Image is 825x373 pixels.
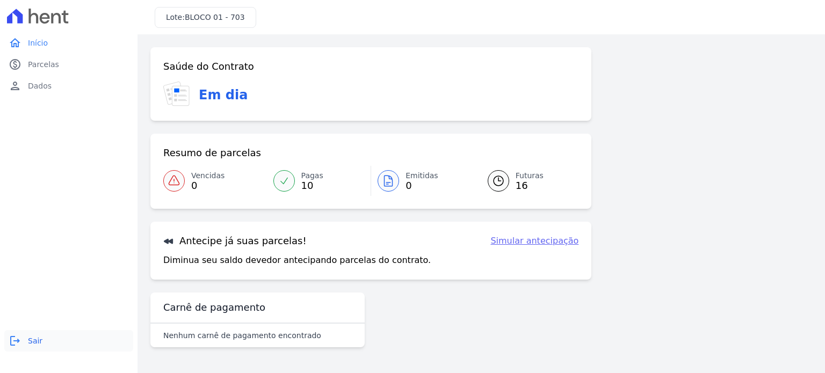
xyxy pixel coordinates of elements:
[163,166,267,196] a: Vencidas 0
[166,12,245,23] h3: Lote:
[301,170,323,181] span: Pagas
[163,60,254,73] h3: Saúde do Contrato
[185,13,245,21] span: BLOCO 01 - 703
[475,166,579,196] a: Futuras 16
[163,301,265,314] h3: Carnê de pagamento
[191,170,225,181] span: Vencidas
[163,330,321,341] p: Nenhum carnê de pagamento encontrado
[490,235,578,247] a: Simular antecipação
[28,81,52,91] span: Dados
[9,79,21,92] i: person
[406,170,438,181] span: Emitidas
[4,54,133,75] a: paidParcelas
[28,59,59,70] span: Parcelas
[163,235,307,247] h3: Antecipe já suas parcelas!
[9,36,21,49] i: home
[406,181,438,190] span: 0
[199,85,248,105] h3: Em dia
[163,254,431,267] p: Diminua seu saldo devedor antecipando parcelas do contrato.
[4,32,133,54] a: homeInício
[4,330,133,352] a: logoutSair
[4,75,133,97] a: personDados
[516,181,544,190] span: 16
[301,181,323,190] span: 10
[28,335,42,346] span: Sair
[516,170,544,181] span: Futuras
[9,58,21,71] i: paid
[163,147,261,159] h3: Resumo de parcelas
[191,181,225,190] span: 0
[9,334,21,347] i: logout
[267,166,371,196] a: Pagas 10
[28,38,48,48] span: Início
[371,166,475,196] a: Emitidas 0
